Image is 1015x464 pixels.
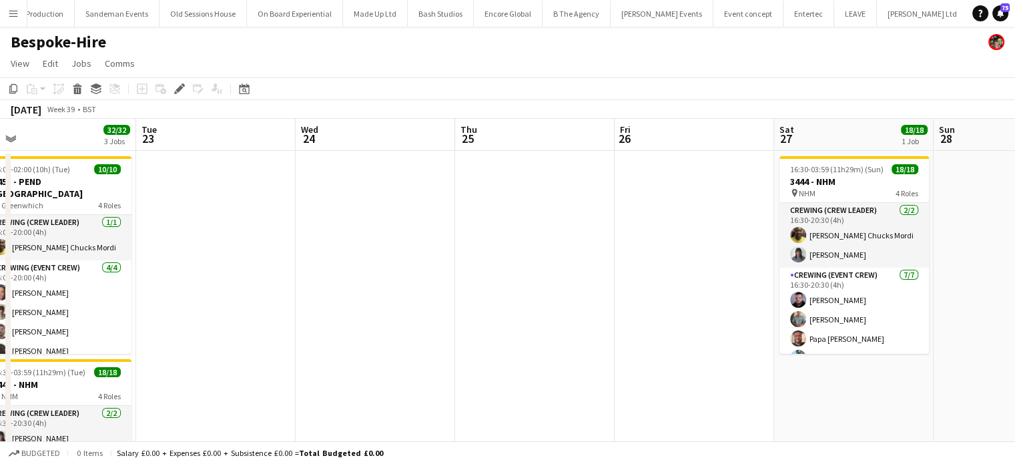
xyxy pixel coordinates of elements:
[103,125,130,135] span: 32/32
[618,131,631,146] span: 26
[779,203,929,268] app-card-role: Crewing (Crew Leader)2/216:30-20:30 (4h)[PERSON_NAME] Chucks Mordi[PERSON_NAME]
[73,448,105,458] span: 0 items
[834,1,877,27] button: LEAVE
[94,367,121,377] span: 18/18
[247,1,343,27] button: On Board Experiential
[7,446,62,461] button: Budgeted
[543,1,611,27] button: B The Agency
[620,124,631,136] span: Fri
[75,1,159,27] button: Sandeman Events
[902,136,927,146] div: 1 Job
[939,124,955,136] span: Sun
[877,1,968,27] button: [PERSON_NAME] Ltd
[37,55,63,72] a: Edit
[99,55,140,72] a: Comms
[992,5,1008,21] a: 75
[94,164,121,174] span: 10/10
[104,136,129,146] div: 3 Jobs
[66,55,97,72] a: Jobs
[779,156,929,354] app-job-card: 16:30-03:59 (11h29m) (Sun)18/183444 - NHM NHM4 RolesCrewing (Crew Leader)2/216:30-20:30 (4h)[PERS...
[790,164,884,174] span: 16:30-03:59 (11h29m) (Sun)
[159,1,247,27] button: Old Sessions House
[611,1,713,27] button: [PERSON_NAME] Events
[408,1,474,27] button: Bash Studios
[105,57,135,69] span: Comms
[83,104,96,114] div: BST
[5,55,35,72] a: View
[71,57,91,69] span: Jobs
[299,448,383,458] span: Total Budgeted £0.00
[779,124,794,136] span: Sat
[713,1,783,27] button: Event concept
[777,131,794,146] span: 27
[896,188,918,198] span: 4 Roles
[1,391,18,401] span: NHM
[301,124,318,136] span: Wed
[1,200,43,210] span: Greenwhich
[98,391,121,401] span: 4 Roles
[892,164,918,174] span: 18/18
[988,34,1004,50] app-user-avatar: Brayden Davison
[11,57,29,69] span: View
[460,124,477,136] span: Thu
[1000,3,1010,12] span: 75
[11,32,106,52] h1: Bespoke-Hire
[44,104,77,114] span: Week 39
[474,1,543,27] button: Encore Global
[937,131,955,146] span: 28
[458,131,477,146] span: 25
[117,448,383,458] div: Salary £0.00 + Expenses £0.00 + Subsistence £0.00 =
[901,125,928,135] span: 18/18
[799,188,815,198] span: NHM
[21,449,60,458] span: Budgeted
[141,124,157,136] span: Tue
[98,200,121,210] span: 4 Roles
[779,268,929,437] app-card-role: Crewing (Event Crew)7/716:30-20:30 (4h)[PERSON_NAME][PERSON_NAME]Papa [PERSON_NAME][PERSON_NAME]
[343,1,408,27] button: Made Up Ltd
[139,131,157,146] span: 23
[299,131,318,146] span: 24
[779,176,929,188] h3: 3444 - NHM
[43,57,58,69] span: Edit
[11,103,41,116] div: [DATE]
[783,1,834,27] button: Entertec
